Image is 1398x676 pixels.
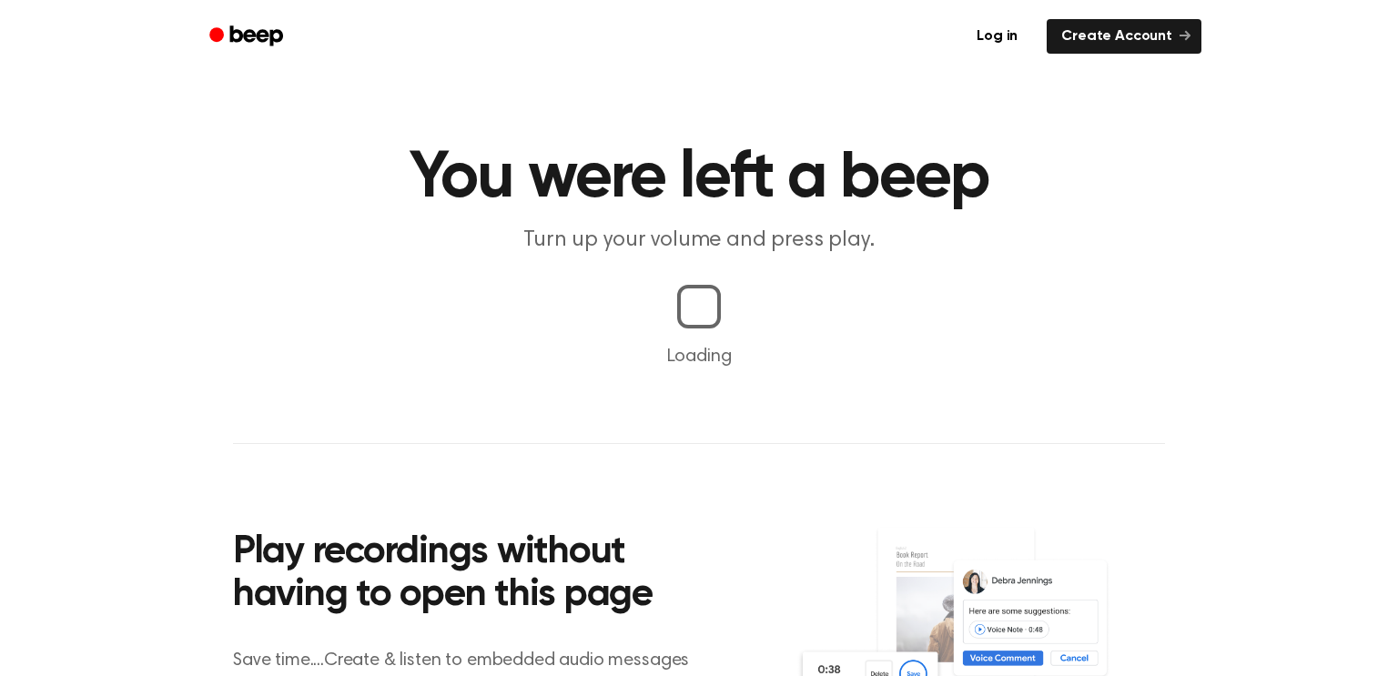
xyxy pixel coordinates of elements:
[233,531,724,618] h2: Play recordings without having to open this page
[958,15,1036,57] a: Log in
[22,343,1376,370] p: Loading
[233,146,1165,211] h1: You were left a beep
[349,226,1048,256] p: Turn up your volume and press play.
[1047,19,1201,54] a: Create Account
[197,19,299,55] a: Beep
